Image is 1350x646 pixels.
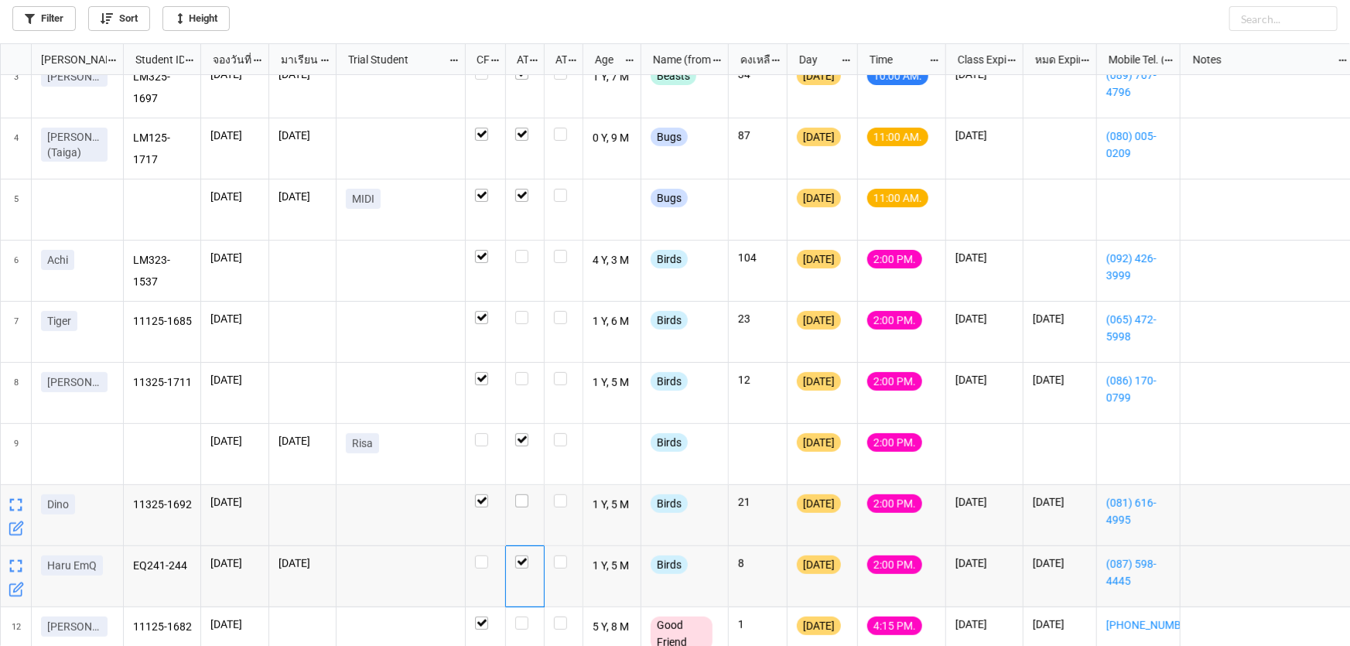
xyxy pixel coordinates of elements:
p: 12 [738,372,778,388]
p: Dino [47,497,69,512]
div: [DATE] [797,250,841,268]
p: [DATE] [279,189,326,204]
div: grid [1,44,124,75]
div: [PERSON_NAME] Name [32,51,107,68]
div: Birds [651,311,688,330]
span: 3 [14,57,19,118]
p: 1 Y, 5 M [593,494,632,516]
p: Tiger [47,313,71,329]
p: [DATE] [955,494,1013,510]
p: [DATE] [210,128,259,143]
div: 2:00 PM. [867,311,922,330]
p: 1 Y, 5 M [593,372,632,394]
div: Age [586,51,625,68]
div: หมด Expired date (from [PERSON_NAME] Name) [1026,51,1080,68]
p: [PERSON_NAME] [47,619,101,634]
p: 1 [738,617,778,632]
p: Haru EmQ [47,558,97,573]
p: 11325-1692 [133,494,192,516]
p: [DATE] [1033,494,1087,510]
div: 2:00 PM. [867,433,922,452]
div: Day [790,51,841,68]
p: 104 [738,250,778,265]
p: [DATE] [210,617,259,632]
div: Bugs [651,189,688,207]
a: (081) 616-4995 [1106,494,1171,528]
p: 1 Y, 5 M [593,555,632,577]
div: Class Expiration [948,51,1007,68]
input: Search... [1229,6,1338,31]
div: Notes [1184,51,1338,68]
div: [DATE] [797,189,841,207]
p: [DATE] [955,617,1013,632]
p: [DATE] [955,250,1013,265]
div: 11:00 AM. [867,128,928,146]
p: [DATE] [210,433,259,449]
p: 23 [738,311,778,326]
p: [PERSON_NAME] (Taiga) [47,129,101,160]
p: [DATE] [279,555,326,571]
div: [DATE] [797,372,841,391]
div: 2:00 PM. [867,555,922,574]
div: 11:00 AM. [867,189,928,207]
p: [DATE] [210,555,259,571]
span: 5 [14,179,19,240]
div: มาเรียน [272,51,320,68]
p: Achi [47,252,68,268]
div: [DATE] [797,67,841,85]
p: 11125-1685 [133,311,192,333]
div: คงเหลือ (from Nick Name) [731,51,771,68]
p: [DATE] [955,311,1013,326]
p: LM323-1537 [133,250,192,292]
a: Height [162,6,230,31]
span: 4 [14,118,19,179]
p: [PERSON_NAME] [47,69,101,84]
div: Name (from Class) [644,51,712,68]
span: 8 [14,363,19,423]
p: [DATE] [1033,617,1087,632]
div: Bugs [651,128,688,146]
p: Risa [352,436,373,451]
p: [DATE] [1033,311,1087,326]
span: 7 [14,302,19,362]
a: (089) 767-4796 [1106,67,1171,101]
div: [DATE] [797,311,841,330]
p: [DATE] [955,555,1013,571]
div: 2:00 PM. [867,250,922,268]
div: 2:00 PM. [867,494,922,513]
a: (080) 005-0209 [1106,128,1171,162]
p: 11125-1682 [133,617,192,638]
p: EQ241-244 [133,555,192,577]
span: 9 [14,424,19,484]
span: 6 [14,241,19,301]
a: (087) 598-4445 [1106,555,1171,590]
div: 4:15 PM. [867,617,922,635]
p: LM125-1717 [133,128,192,169]
div: [DATE] [797,617,841,635]
p: [PERSON_NAME] [47,374,101,390]
a: (065) 472-5998 [1106,311,1171,345]
p: 11325-1711 [133,372,192,394]
p: LM325-1697 [133,67,192,108]
p: 0 Y, 9 M [593,128,632,149]
div: [DATE] [797,128,841,146]
p: [DATE] [1033,555,1087,571]
div: [DATE] [797,433,841,452]
p: 87 [738,128,778,143]
div: ATT [508,51,529,68]
p: 1 Y, 6 M [593,311,632,333]
div: Mobile Tel. (from Nick Name) [1099,51,1164,68]
p: [DATE] [210,494,259,510]
a: Sort [88,6,150,31]
p: 4 Y, 3 M [593,250,632,272]
div: Birds [651,555,688,574]
div: [DATE] [797,555,841,574]
p: 8 [738,555,778,571]
p: [DATE] [279,433,326,449]
div: Trial Student [339,51,448,68]
p: [DATE] [955,128,1013,143]
p: [DATE] [210,372,259,388]
p: [DATE] [955,372,1013,388]
p: 21 [738,494,778,510]
p: [DATE] [210,189,259,204]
